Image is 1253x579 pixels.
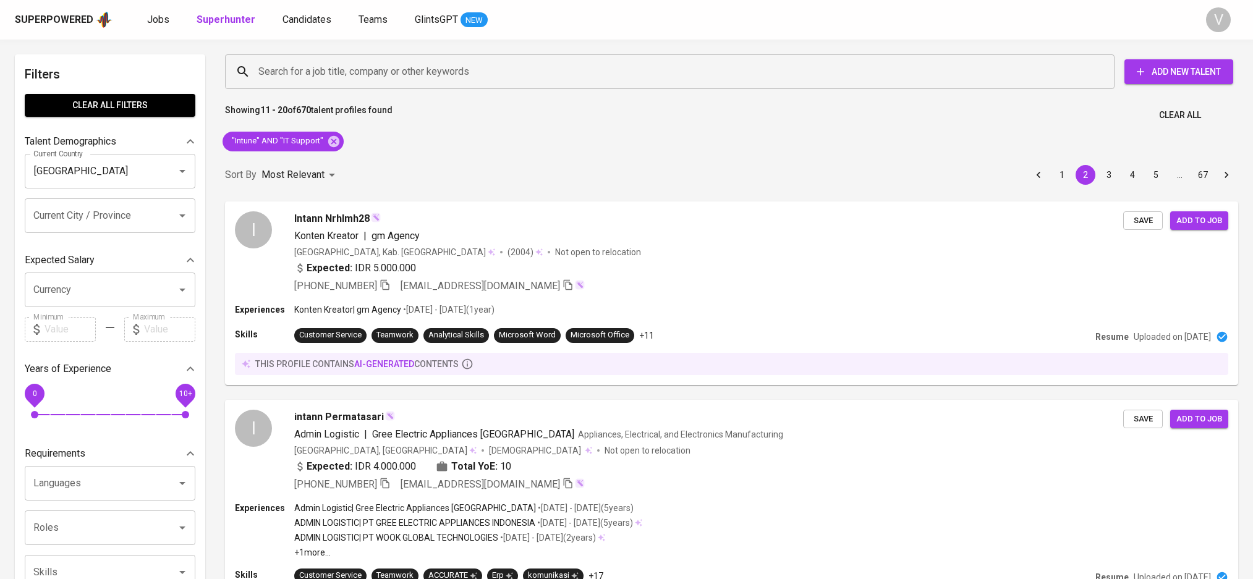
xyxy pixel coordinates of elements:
[294,502,536,514] p: Admin Logistic | Gree Electric Appliances [GEOGRAPHIC_DATA]
[499,329,556,341] div: Microsoft Word
[1176,412,1222,426] span: Add to job
[385,411,395,421] img: magic_wand.svg
[1123,211,1163,230] button: Save
[25,94,195,117] button: Clear All filters
[489,444,583,457] span: [DEMOGRAPHIC_DATA]
[1076,165,1095,185] button: page 2
[605,444,690,457] p: Not open to relocation
[401,303,495,316] p: • [DATE] - [DATE] ( 1 year )
[174,163,191,180] button: Open
[299,329,362,341] div: Customer Service
[1123,410,1163,429] button: Save
[294,230,359,242] span: Konten Kreator
[1123,165,1142,185] button: Go to page 4
[25,134,116,149] p: Talent Demographics
[500,459,511,474] span: 10
[25,446,85,461] p: Requirements
[307,261,352,276] b: Expected:
[1193,165,1213,185] button: Go to page 67
[45,317,96,342] input: Value
[401,478,560,490] span: [EMAIL_ADDRESS][DOMAIN_NAME]
[235,328,294,340] p: Skills
[294,410,384,425] span: intann Permatasari
[363,229,367,243] span: |
[35,98,185,113] span: Clear All filters
[359,12,390,28] a: Teams
[1029,165,1048,185] button: Go to previous page
[282,14,331,25] span: Candidates
[294,546,642,559] p: +1 more ...
[147,14,169,25] span: Jobs
[294,246,495,258] div: [GEOGRAPHIC_DATA], Kab. [GEOGRAPHIC_DATA]
[1134,64,1223,80] span: Add New Talent
[1052,165,1072,185] button: Go to page 1
[376,329,414,341] div: Teamwork
[296,105,311,115] b: 670
[235,211,272,248] div: I
[1159,108,1201,123] span: Clear All
[1170,169,1189,181] div: …
[294,459,416,474] div: IDR 4.000.000
[571,329,629,341] div: Microsoft Office
[225,104,393,127] p: Showing of talent profiles found
[1217,165,1236,185] button: Go to next page
[261,167,325,182] p: Most Relevant
[144,317,195,342] input: Value
[401,280,560,292] span: [EMAIL_ADDRESS][DOMAIN_NAME]
[1134,331,1211,343] p: Uploaded on [DATE]
[174,281,191,298] button: Open
[1129,412,1157,426] span: Save
[25,64,195,84] h6: Filters
[15,11,113,29] a: Superpoweredapp logo
[174,207,191,224] button: Open
[1124,59,1233,84] button: Add New Talent
[1129,214,1157,228] span: Save
[359,14,388,25] span: Teams
[415,14,458,25] span: GlintsGPT
[575,478,585,488] img: magic_wand.svg
[1170,211,1228,230] button: Add to job
[261,164,339,187] div: Most Relevant
[578,429,783,439] span: Appliances, Electrical, and Electronics Manufacturing
[294,428,359,440] span: Admin Logistic
[364,427,367,442] span: |
[25,253,95,268] p: Expected Salary
[498,531,596,544] p: • [DATE] - [DATE] ( 2 years )
[536,502,634,514] p: • [DATE] - [DATE] ( 5 years )
[235,303,294,316] p: Experiences
[372,230,420,242] span: gm Agency
[555,246,641,258] p: Not open to relocation
[25,357,195,381] div: Years of Experience
[174,519,191,536] button: Open
[371,213,381,222] img: magic_wand.svg
[508,246,543,258] div: (2004)
[174,475,191,492] button: Open
[197,14,255,25] b: Superhunter
[25,441,195,466] div: Requirements
[428,329,484,341] div: Analytical Skills
[1095,331,1129,343] p: Resume
[225,167,257,182] p: Sort By
[225,201,1238,385] a: IIntann Nrhlmh28Konten Kreator|gm Agency[GEOGRAPHIC_DATA], Kab. [GEOGRAPHIC_DATA](2004)Not open t...
[282,12,334,28] a: Candidates
[15,13,93,27] div: Superpowered
[639,329,654,342] p: +11
[307,459,352,474] b: Expected:
[96,11,113,29] img: app logo
[235,502,294,514] p: Experiences
[25,361,111,376] p: Years of Experience
[223,135,331,147] span: "Intune" AND "IT Support"
[415,12,488,28] a: GlintsGPT NEW
[294,280,377,292] span: [PHONE_NUMBER]
[235,410,272,447] div: I
[179,389,192,397] span: 10+
[25,248,195,273] div: Expected Salary
[1027,165,1238,185] nav: pagination navigation
[294,211,370,226] span: Intann Nrhlmh28
[294,303,401,316] p: Konten Kreator | gm Agency
[294,478,377,490] span: [PHONE_NUMBER]
[1154,104,1206,127] button: Clear All
[294,444,477,457] div: [GEOGRAPHIC_DATA], [GEOGRAPHIC_DATA]
[372,428,574,440] span: Gree Electric Appliances [GEOGRAPHIC_DATA]
[255,358,459,370] p: this profile contains contents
